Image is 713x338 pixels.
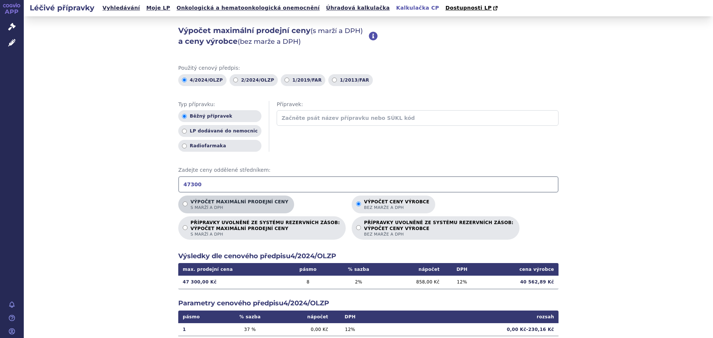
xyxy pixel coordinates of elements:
input: 1/2013/FAR [332,78,337,82]
label: 1/2019/FAR [281,74,325,86]
h2: Léčivé přípravky [24,3,100,13]
td: 40 562,89 Kč [480,276,559,288]
span: Typ přípravku: [178,101,261,108]
input: Začněte psát název přípravku nebo SÚKL kód [277,110,559,126]
td: 12 % [444,276,480,288]
td: 0,00 Kč - 230,16 Kč [368,323,559,336]
th: cena výrobce [480,263,559,276]
a: Dostupnosti LP [443,3,501,13]
th: DPH [333,311,368,323]
th: nápočet [386,263,444,276]
th: rozsah [368,311,559,323]
span: Přípravek: [277,101,559,108]
label: 4/2024/OLZP [178,74,227,86]
th: pásmo [178,311,224,323]
span: bez marže a DPH [364,205,429,210]
th: nápočet [276,311,333,323]
input: LP dodávané do nemocnic [182,129,187,134]
input: PŘÍPRAVKY UVOLNĚNÉ ZE SYSTÉMU REZERVNÍCH ZÁSOB:VÝPOČET CENY VÝROBCEbez marže a DPH [356,225,361,230]
td: 8 [284,276,331,288]
td: 37 % [224,323,276,336]
label: 1/2013/FAR [328,74,373,86]
input: Výpočet maximální prodejní cenys marží a DPH [183,201,188,206]
label: 2/2024/OLZP [229,74,278,86]
a: Moje LP [144,3,172,13]
a: Kalkulačka CP [394,3,442,13]
input: PŘÍPRAVKY UVOLNĚNÉ ZE SYSTÉMU REZERVNÍCH ZÁSOB:VÝPOČET MAXIMÁLNÍ PRODEJNÍ CENYs marží a DPH [183,225,188,230]
td: 1 [178,323,224,336]
label: Radiofarmaka [178,140,261,152]
a: Vyhledávání [100,3,142,13]
input: 2/2024/OLZP [233,78,238,82]
th: % sazba [332,263,386,276]
input: Výpočet ceny výrobcebez marže a DPH [356,201,361,206]
th: max. prodejní cena [178,263,284,276]
input: Radiofarmaka [182,144,187,148]
span: (bez marže a DPH) [238,37,301,46]
th: % sazba [224,311,276,323]
input: 4/2024/OLZP [182,78,187,82]
span: Dostupnosti LP [445,5,492,11]
p: PŘÍPRAVKY UVOLNĚNÉ ZE SYSTÉMU REZERVNÍCH ZÁSOB: [191,220,340,237]
td: 47 300,00 Kč [178,276,284,288]
span: s marží a DPH [191,232,340,237]
input: Běžný přípravek [182,114,187,119]
a: Úhradová kalkulačka [324,3,392,13]
p: Výpočet ceny výrobce [364,199,429,210]
h2: Výpočet maximální prodejní ceny a ceny výrobce [178,25,369,47]
span: s marží a DPH [191,205,288,210]
td: 12 % [333,323,368,336]
p: PŘÍPRAVKY UVOLNĚNÉ ZE SYSTÉMU REZERVNÍCH ZÁSOB: [364,220,513,237]
a: Onkologická a hematoonkologická onemocnění [174,3,322,13]
input: 1/2019/FAR [284,78,289,82]
th: pásmo [284,263,331,276]
h2: Výsledky dle cenového předpisu 4/2024/OLZP [178,252,559,261]
td: 0,00 Kč [276,323,333,336]
p: Výpočet maximální prodejní ceny [191,199,288,210]
th: DPH [444,263,480,276]
span: Zadejte ceny oddělené středníkem: [178,167,559,174]
strong: VÝPOČET MAXIMÁLNÍ PRODEJNÍ CENY [191,226,340,232]
td: 2 % [332,276,386,288]
span: bez marže a DPH [364,232,513,237]
span: Použitý cenový předpis: [178,65,559,72]
td: 858,00 Kč [386,276,444,288]
label: Běžný přípravek [178,110,261,122]
strong: VÝPOČET CENY VÝROBCE [364,226,513,232]
label: LP dodávané do nemocnic [178,125,261,137]
span: (s marží a DPH) [310,27,363,35]
input: Zadejte ceny oddělené středníkem [178,176,559,193]
h2: Parametry cenového předpisu 4/2024/OLZP [178,299,559,308]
